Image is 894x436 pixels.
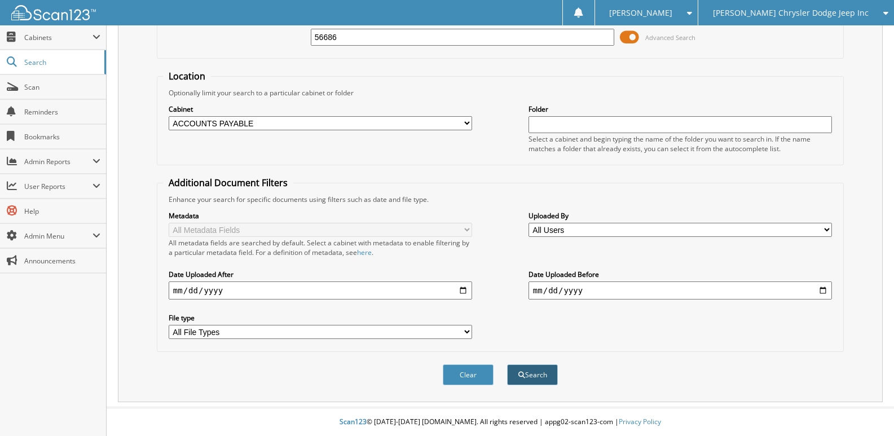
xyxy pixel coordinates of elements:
[24,107,100,117] span: Reminders
[107,408,894,436] div: © [DATE]-[DATE] [DOMAIN_NAME]. All rights reserved | appg02-scan123-com |
[163,70,211,82] legend: Location
[163,177,293,189] legend: Additional Document Filters
[24,231,93,241] span: Admin Menu
[169,270,472,279] label: Date Uploaded After
[529,211,832,221] label: Uploaded By
[24,82,100,92] span: Scan
[163,88,838,98] div: Optionally limit your search to a particular cabinet or folder
[357,248,372,257] a: here
[169,281,472,300] input: start
[24,58,99,67] span: Search
[529,270,832,279] label: Date Uploaded Before
[529,134,832,153] div: Select a cabinet and begin typing the name of the folder you want to search in. If the name match...
[529,281,832,300] input: end
[529,104,832,114] label: Folder
[24,182,93,191] span: User Reports
[24,206,100,216] span: Help
[507,364,558,385] button: Search
[443,364,494,385] button: Clear
[24,157,93,166] span: Admin Reports
[11,5,96,20] img: scan123-logo-white.svg
[163,195,838,204] div: Enhance your search for specific documents using filters such as date and file type.
[24,256,100,266] span: Announcements
[609,10,672,16] span: [PERSON_NAME]
[169,313,472,323] label: File type
[169,238,472,257] div: All metadata fields are searched by default. Select a cabinet with metadata to enable filtering b...
[340,417,367,426] span: Scan123
[24,132,100,142] span: Bookmarks
[645,33,695,42] span: Advanced Search
[169,211,472,221] label: Metadata
[619,417,661,426] a: Privacy Policy
[713,10,869,16] span: [PERSON_NAME] Chrysler Dodge Jeep Inc
[838,382,894,436] iframe: Chat Widget
[169,104,472,114] label: Cabinet
[24,33,93,42] span: Cabinets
